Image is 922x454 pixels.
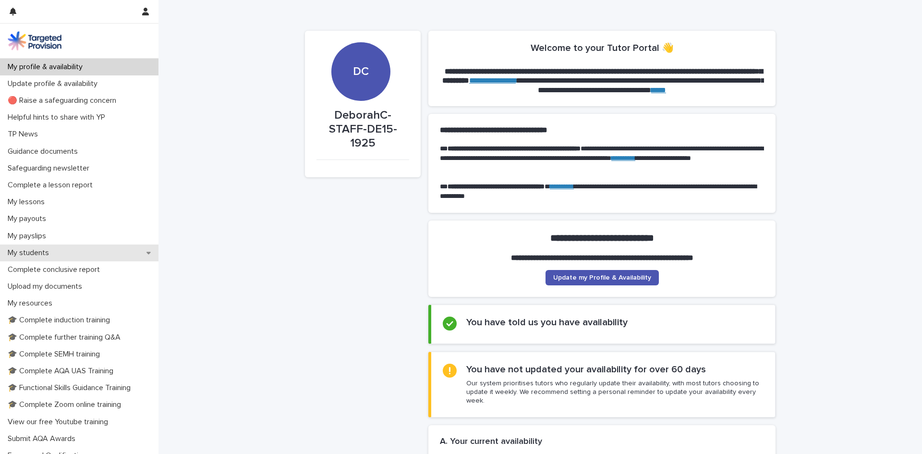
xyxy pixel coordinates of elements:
[553,274,651,281] span: Update my Profile & Availability
[4,214,54,223] p: My payouts
[466,317,628,328] h2: You have told us you have availability
[8,31,61,50] img: M5nRWzHhSzIhMunXDL62
[4,164,97,173] p: Safeguarding newsletter
[4,248,57,258] p: My students
[4,197,52,207] p: My lessons
[466,379,764,405] p: Our system prioritises tutors who regularly update their availability, with most tutors choosing ...
[4,333,128,342] p: 🎓 Complete further training Q&A
[4,282,90,291] p: Upload my documents
[4,400,129,409] p: 🎓 Complete Zoom online training
[4,232,54,241] p: My payslips
[331,6,390,79] div: DC
[4,79,105,88] p: Update profile & availability
[546,270,659,285] a: Update my Profile & Availability
[4,367,121,376] p: 🎓 Complete AQA UAS Training
[440,437,542,447] h2: A. Your current availability
[4,434,83,443] p: Submit AQA Awards
[4,130,46,139] p: TP News
[4,181,100,190] p: Complete a lesson report
[531,42,674,54] h2: Welcome to your Tutor Portal 👋
[4,316,118,325] p: 🎓 Complete induction training
[4,350,108,359] p: 🎓 Complete SEMH training
[316,109,409,150] p: DeborahC-STAFF-DE15-1925
[4,417,116,427] p: View our free Youtube training
[4,299,60,308] p: My resources
[4,265,108,274] p: Complete conclusive report
[4,96,124,105] p: 🔴 Raise a safeguarding concern
[4,62,90,72] p: My profile & availability
[4,147,85,156] p: Guidance documents
[466,364,706,375] h2: You have not updated your availability for over 60 days
[4,113,113,122] p: Helpful hints to share with YP
[4,383,138,393] p: 🎓 Functional Skills Guidance Training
